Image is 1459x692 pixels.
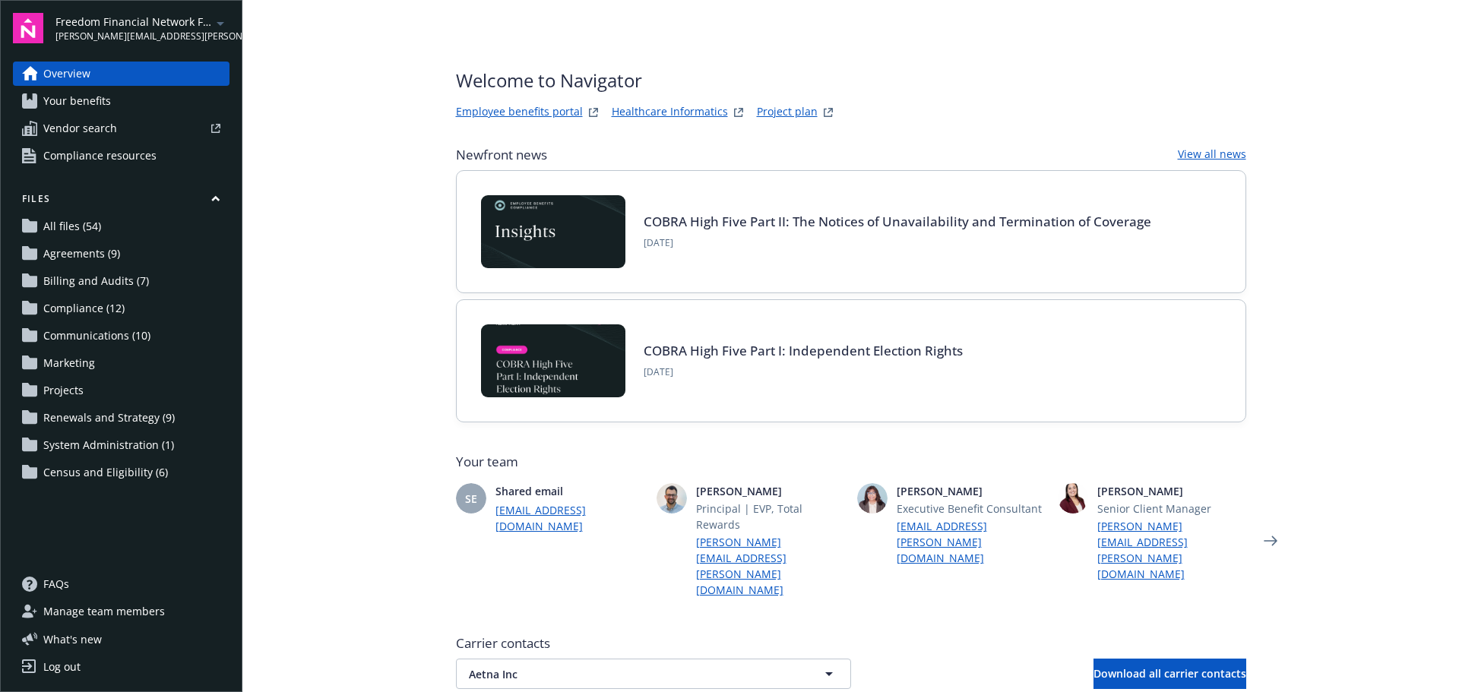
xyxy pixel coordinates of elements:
[13,599,229,624] a: Manage team members
[13,269,229,293] a: Billing and Audits (7)
[13,116,229,141] a: Vendor search
[696,483,845,499] span: [PERSON_NAME]
[1093,659,1246,689] button: Download all carrier contacts
[13,406,229,430] a: Renewals and Strategy (9)
[612,103,728,122] a: Healthcare Informatics
[495,502,644,534] a: [EMAIL_ADDRESS][DOMAIN_NAME]
[644,213,1151,230] a: COBRA High Five Part II: The Notices of Unavailability and Termination of Coverage
[13,192,229,211] button: Files
[43,460,168,485] span: Census and Eligibility (6)
[644,365,963,379] span: [DATE]
[13,378,229,403] a: Projects
[819,103,837,122] a: projectPlanWebsite
[13,433,229,457] a: System Administration (1)
[43,116,117,141] span: Vendor search
[456,634,1246,653] span: Carrier contacts
[13,631,126,647] button: What's new
[43,89,111,113] span: Your benefits
[43,351,95,375] span: Marketing
[13,89,229,113] a: Your benefits
[456,659,851,689] button: Aetna Inc
[1093,666,1246,681] span: Download all carrier contacts
[456,146,547,164] span: Newfront news
[696,501,845,532] span: Principal | EVP, Total Rewards
[1097,483,1246,499] span: [PERSON_NAME]
[43,378,84,403] span: Projects
[43,433,174,457] span: System Administration (1)
[644,236,1151,250] span: [DATE]
[43,572,69,596] span: FAQs
[43,599,165,624] span: Manage team members
[469,666,785,682] span: Aetna Inc
[757,103,818,122] a: Project plan
[696,534,845,598] a: [PERSON_NAME][EMAIL_ADDRESS][PERSON_NAME][DOMAIN_NAME]
[13,324,229,348] a: Communications (10)
[211,14,229,32] a: arrowDropDown
[13,144,229,168] a: Compliance resources
[495,483,644,499] span: Shared email
[481,195,625,268] img: Card Image - EB Compliance Insights.png
[43,62,90,86] span: Overview
[43,631,102,647] span: What ' s new
[1097,518,1246,582] a: [PERSON_NAME][EMAIL_ADDRESS][PERSON_NAME][DOMAIN_NAME]
[43,324,150,348] span: Communications (10)
[1258,529,1283,553] a: Next
[55,14,211,30] span: Freedom Financial Network Funding, LLC
[55,13,229,43] button: Freedom Financial Network Funding, LLC[PERSON_NAME][EMAIL_ADDRESS][PERSON_NAME][DOMAIN_NAME]arrow...
[43,144,157,168] span: Compliance resources
[43,406,175,430] span: Renewals and Strategy (9)
[1178,146,1246,164] a: View all news
[43,269,149,293] span: Billing and Audits (7)
[897,501,1046,517] span: Executive Benefit Consultant
[657,483,687,513] img: photo
[43,242,120,266] span: Agreements (9)
[43,214,101,239] span: All files (54)
[55,30,211,43] span: [PERSON_NAME][EMAIL_ADDRESS][PERSON_NAME][DOMAIN_NAME]
[456,103,583,122] a: Employee benefits portal
[644,342,963,359] a: COBRA High Five Part I: Independent Election Rights
[13,62,229,86] a: Overview
[857,483,888,513] img: photo
[456,453,1246,471] span: Your team
[1058,483,1088,513] img: photo
[43,655,81,679] div: Log out
[481,324,625,397] img: BLOG-Card Image - Compliance - COBRA High Five Pt 1 07-18-25.jpg
[729,103,748,122] a: springbukWebsite
[13,13,43,43] img: navigator-logo.svg
[456,67,837,94] span: Welcome to Navigator
[13,351,229,375] a: Marketing
[13,214,229,239] a: All files (54)
[1097,501,1246,517] span: Senior Client Manager
[13,242,229,266] a: Agreements (9)
[13,296,229,321] a: Compliance (12)
[584,103,603,122] a: striveWebsite
[43,296,125,321] span: Compliance (12)
[465,491,477,507] span: SE
[13,460,229,485] a: Census and Eligibility (6)
[897,483,1046,499] span: [PERSON_NAME]
[897,518,1046,566] a: [EMAIL_ADDRESS][PERSON_NAME][DOMAIN_NAME]
[13,572,229,596] a: FAQs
